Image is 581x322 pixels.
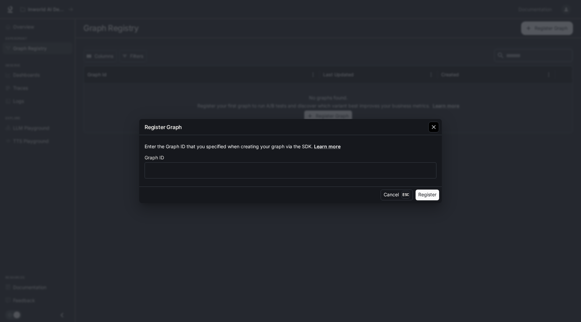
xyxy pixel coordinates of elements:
p: Graph ID [145,155,164,160]
p: Register Graph [145,123,182,131]
button: CancelEsc [381,190,413,200]
a: Learn more [314,144,341,149]
button: Register [416,190,439,200]
p: Esc [401,191,410,198]
p: Enter the Graph ID that you specified when creating your graph via the SDK. [145,143,436,150]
